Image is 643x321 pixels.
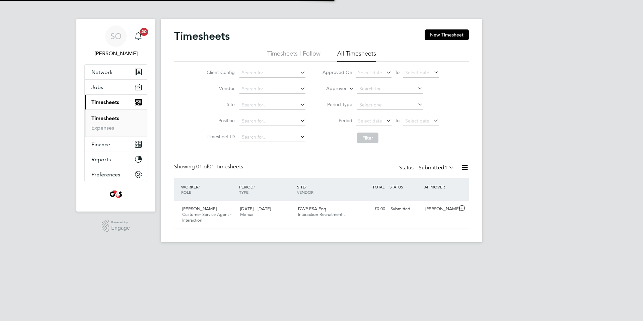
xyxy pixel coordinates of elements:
span: / [198,184,200,189]
button: Filter [357,133,378,143]
label: Approver [316,85,347,92]
span: Customer Service Agent - Interaction [182,212,231,223]
input: Search for... [239,133,305,142]
div: PERIOD [237,181,295,198]
div: STATUS [388,181,423,193]
label: Period Type [322,101,352,107]
li: Timesheets I Follow [267,50,320,62]
label: Site [205,101,235,107]
div: Showing [174,163,244,170]
span: ROLE [181,189,191,195]
button: Reports [85,152,147,167]
label: Timesheet ID [205,134,235,140]
span: To [393,116,402,125]
div: £0.00 [353,204,388,215]
span: DWP ESA Enq [298,206,326,212]
span: To [393,68,402,77]
span: 01 Timesheets [196,163,243,170]
span: Network [91,69,113,75]
input: Search for... [357,84,423,94]
input: Search for... [239,84,305,94]
a: SO[PERSON_NAME] [84,25,147,58]
a: Timesheets [91,115,119,122]
button: Timesheets [85,95,147,109]
span: TYPE [239,189,248,195]
span: 01 of [196,163,208,170]
div: WORKER [180,181,237,198]
label: Submitted [419,164,454,171]
span: Powered by [111,220,130,225]
div: Status [399,163,455,173]
input: Search for... [239,68,305,78]
span: Select date [405,70,429,76]
a: Powered byEngage [102,220,130,232]
label: Client Config [205,69,235,75]
nav: Main navigation [76,19,155,212]
button: Finance [85,137,147,152]
span: Samantha Orchard [84,50,147,58]
a: 20 [132,25,145,47]
span: Select date [358,70,382,76]
div: Submitted [388,204,423,215]
span: Preferences [91,171,120,178]
button: Network [85,65,147,79]
img: g4s4-logo-retina.png [108,189,124,199]
div: APPROVER [423,181,457,193]
label: Approved On [322,69,352,75]
span: Engage [111,225,130,231]
span: VENDOR [297,189,313,195]
a: Go to home page [84,189,147,199]
h2: Timesheets [174,29,230,43]
span: SO [111,32,122,41]
span: Select date [405,118,429,124]
label: Vendor [205,85,235,91]
span: [DATE] - [DATE] [240,206,271,212]
label: Period [322,117,352,124]
button: Preferences [85,167,147,182]
span: Interaction Recruitment… [298,212,347,217]
button: Jobs [85,80,147,94]
span: Jobs [91,84,103,90]
span: Timesheets [91,99,119,105]
button: New Timesheet [425,29,469,40]
span: Finance [91,141,110,148]
span: 1 [444,164,447,171]
span: TOTAL [372,184,384,189]
span: Select date [358,118,382,124]
span: [PERSON_NAME]… [182,206,221,212]
label: Position [205,117,235,124]
span: 20 [140,28,148,36]
a: Expenses [91,125,114,131]
div: SITE [295,181,353,198]
li: All Timesheets [337,50,376,62]
div: Timesheets [85,109,147,137]
input: Search for... [239,116,305,126]
div: [PERSON_NAME] [423,204,457,215]
span: / [305,184,306,189]
input: Select one [357,100,423,110]
span: Manual [240,212,255,217]
span: / [254,184,255,189]
span: Reports [91,156,111,163]
input: Search for... [239,100,305,110]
